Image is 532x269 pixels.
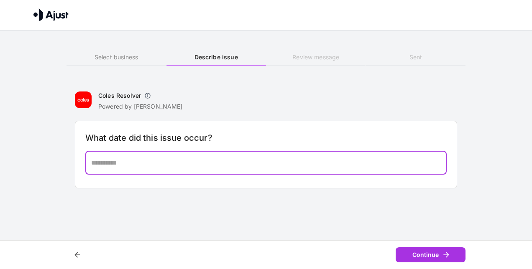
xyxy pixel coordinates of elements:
[66,53,166,62] h6: Select business
[98,91,141,100] h6: Coles Resolver
[396,247,465,263] button: Continue
[266,53,366,62] h6: Review message
[85,131,447,145] h6: What date did this issue occur?
[75,91,92,108] img: Coles
[98,102,183,111] p: Powered by [PERSON_NAME]
[366,53,465,62] h6: Sent
[33,8,69,21] img: Ajust
[166,53,266,62] h6: Describe issue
